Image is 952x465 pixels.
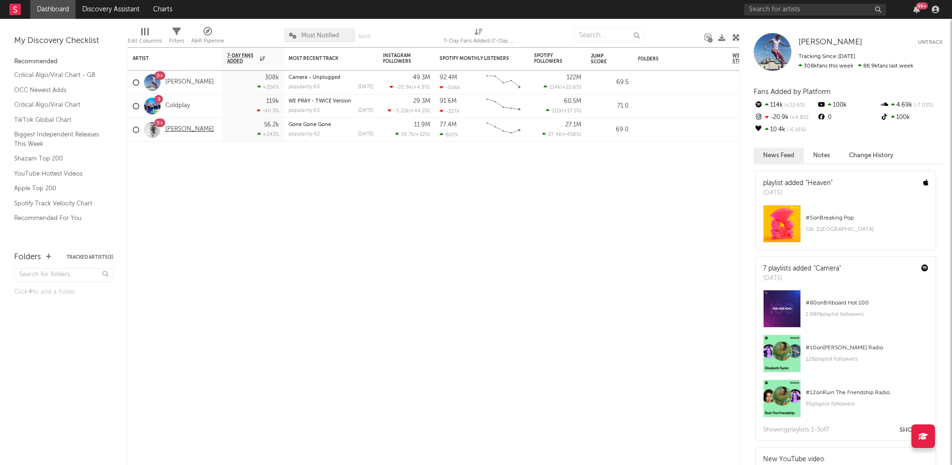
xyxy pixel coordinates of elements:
[257,108,279,114] div: -40.3 %
[799,54,855,59] span: Tracking Since: [DATE]
[416,132,429,137] span: +32 %
[443,24,514,51] div: 7-Day Fans Added (7-Day Fans Added)
[390,84,430,90] div: ( )
[806,342,928,354] div: # 10 on [PERSON_NAME] Radio
[14,287,113,298] div: Click to add a folder.
[785,127,806,133] span: -6.16 %
[900,427,931,433] button: Show All
[754,99,816,111] div: 114k
[763,264,841,274] div: 7 playlists added
[638,56,709,62] div: Folders
[799,63,853,69] span: 308k fans this week
[440,122,457,128] div: 77.4M
[763,188,833,198] div: [DATE]
[440,56,510,61] div: Spotify Monthly Listeners
[14,100,104,110] a: Critical Algo/Viral Chart
[918,38,943,47] button: Untrack
[548,132,561,137] span: 27.4k
[799,63,913,69] span: 86.9k fans last week
[358,132,374,137] div: [DATE]
[916,2,928,9] div: 99 +
[880,99,943,111] div: 4.69k
[191,24,224,51] div: A&R Pipeline
[14,213,104,223] a: Recommended For You
[165,102,190,110] a: Coldplay
[732,53,765,64] span: Weekly US Streams
[289,56,359,61] div: Most Recent Track
[14,268,113,282] input: Search for folders...
[756,380,935,424] a: #12onRuin The Friendship Radio65playlist followers
[816,111,879,124] div: 0
[289,122,331,127] a: Gone Gone Gone
[754,124,816,136] div: 10.4k
[289,108,320,113] div: popularity: 63
[756,335,935,380] a: #10on[PERSON_NAME] Radio126playlist followers
[840,148,903,163] button: Change History
[358,108,374,113] div: [DATE]
[14,169,104,179] a: YouTube Hottest Videos
[591,53,614,65] div: Jump Score
[744,4,886,16] input: Search for artists
[14,56,113,68] div: Recommended
[763,455,824,465] div: New YouTube video
[289,75,340,80] a: Camera - Unplugged
[763,274,841,283] div: [DATE]
[799,38,862,46] span: [PERSON_NAME]
[804,148,840,163] button: Notes
[542,131,581,137] div: ( )
[396,85,412,90] span: -20.9k
[358,85,374,90] div: [DATE]
[763,178,833,188] div: playlist added
[266,98,279,104] div: 119k
[562,85,580,90] span: +22.6 %
[289,75,374,80] div: Camera - Unplugged
[482,94,525,118] svg: Chart title
[544,84,581,90] div: ( )
[806,180,833,186] a: "Heaven"
[564,98,581,104] div: 60.5M
[414,122,430,128] div: 11.9M
[14,252,41,263] div: Folders
[413,98,430,104] div: 29.3M
[14,35,113,47] div: My Discovery Checklist
[14,115,104,125] a: TikTok Global Chart
[301,33,339,39] span: Most Notified
[880,111,943,124] div: 100k
[563,132,580,137] span: +458 %
[289,85,320,90] div: popularity: 63
[401,132,414,137] span: 19.7k
[289,99,374,104] div: WE PRAY - TWICE Version
[14,85,104,95] a: OCC Newest Adds
[14,153,104,164] a: Shazam Top 200
[289,132,320,137] div: popularity: 42
[550,85,561,90] span: 114k
[806,398,928,410] div: 65 playlist followers
[264,122,279,128] div: 56.2k
[257,131,279,137] div: +243 %
[289,99,351,104] a: WE PRAY - TWICE Version
[67,255,113,260] button: Tracked Artists(3)
[395,131,430,137] div: ( )
[783,103,805,108] span: +22.6 %
[394,109,409,114] span: -5.22k
[799,38,862,47] a: [PERSON_NAME]
[806,309,928,320] div: 1.68M playlist followers
[133,56,204,61] div: Artist
[816,99,879,111] div: 100k
[534,53,567,64] div: Spotify Followers
[806,212,928,224] div: # 5 on Breaking Pop
[165,78,214,86] a: [PERSON_NAME]
[14,129,104,149] a: Biggest Independent Releases This Week
[169,24,184,51] div: Filters
[756,205,935,250] a: #5onBreaking PopGB, [GEOGRAPHIC_DATA]
[440,132,458,138] div: 807k
[565,122,581,128] div: 27.1M
[440,85,460,91] div: -506k
[482,71,525,94] svg: Chart title
[567,75,581,81] div: 122M
[806,297,928,309] div: # 80 on Billboard Hot 100
[789,115,808,120] span: +4.8 %
[912,103,933,108] span: -7.02 %
[127,35,162,47] div: Edit Columns
[383,53,416,64] div: Instagram Followers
